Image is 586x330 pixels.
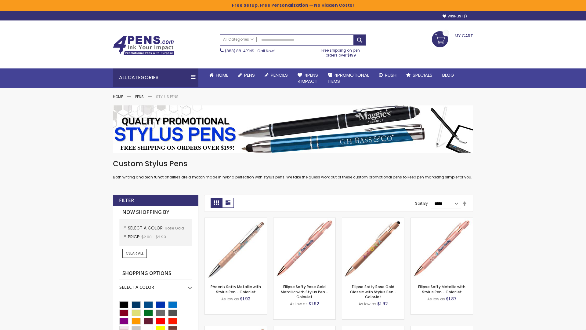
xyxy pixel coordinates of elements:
[437,68,459,82] a: Blog
[273,218,335,280] img: Ellipse Softy Rose Gold Metallic with Stylus Pen - ColorJet-Rose Gold
[128,234,141,240] span: Price
[113,105,473,153] img: Stylus Pens
[122,249,147,258] a: Clear All
[385,72,396,78] span: Rush
[205,218,267,223] a: Phoenix Softy Metallic with Stylus Pen - ColorJet-Rose gold
[211,198,222,208] strong: Grid
[328,72,369,84] span: 4PROMOTIONAL ITEMS
[342,218,404,223] a: Ellipse Softy Rose Gold Classic with Stylus Pen - ColorJet-Rose Gold
[225,48,275,53] span: - Call Now!
[240,296,251,302] span: $1.92
[244,72,255,78] span: Pens
[290,301,308,306] span: As low as
[119,280,192,290] div: Select A Color
[401,68,437,82] a: Specials
[220,35,257,45] a: All Categories
[126,251,143,256] span: Clear All
[204,68,233,82] a: Home
[350,284,396,299] a: Ellipse Softy Rose Gold Classic with Stylus Pen - ColorJet
[323,68,374,88] a: 4PROMOTIONALITEMS
[223,37,254,42] span: All Categories
[443,14,467,19] a: Wishlist
[113,159,473,180] div: Both writing and tech functionalities are a match made in hybrid perfection with stylus pens. We ...
[119,206,192,219] strong: Now Shopping by
[119,267,192,280] strong: Shopping Options
[413,72,432,78] span: Specials
[221,296,239,302] span: As low as
[374,68,401,82] a: Rush
[233,68,260,82] a: Pens
[113,36,174,55] img: 4Pens Custom Pens and Promotional Products
[446,296,457,302] span: $1.87
[113,68,198,87] div: All Categories
[342,218,404,280] img: Ellipse Softy Rose Gold Classic with Stylus Pen - ColorJet-Rose Gold
[260,68,293,82] a: Pencils
[135,94,144,99] a: Pens
[442,72,454,78] span: Blog
[216,72,228,78] span: Home
[377,301,388,307] span: $1.92
[141,234,166,240] span: $2.00 - $2.99
[415,201,428,206] label: Sort By
[156,94,179,99] strong: Stylus Pens
[113,159,473,169] h1: Custom Stylus Pens
[281,284,328,299] a: Ellipse Softy Rose Gold Metallic with Stylus Pen - ColorJet
[119,197,134,204] strong: Filter
[128,225,165,231] span: Select A Color
[418,284,465,294] a: Ellipse Softy Metallic with Stylus Pen - ColorJet
[293,68,323,88] a: 4Pens4impact
[315,46,367,58] div: Free shipping on pen orders over $199
[165,226,184,231] span: Rose Gold
[271,72,288,78] span: Pencils
[273,218,335,223] a: Ellipse Softy Rose Gold Metallic with Stylus Pen - ColorJet-Rose Gold
[359,301,376,306] span: As low as
[298,72,318,84] span: 4Pens 4impact
[411,218,473,280] img: Ellipse Softy Metallic with Stylus Pen - ColorJet-Rose Gold
[205,218,267,280] img: Phoenix Softy Metallic with Stylus Pen - ColorJet-Rose gold
[411,218,473,223] a: Ellipse Softy Metallic with Stylus Pen - ColorJet-Rose Gold
[427,296,445,302] span: As low as
[211,284,261,294] a: Phoenix Softy Metallic with Stylus Pen - ColorJet
[113,94,123,99] a: Home
[225,48,254,53] a: (888) 88-4PENS
[309,301,319,307] span: $1.92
